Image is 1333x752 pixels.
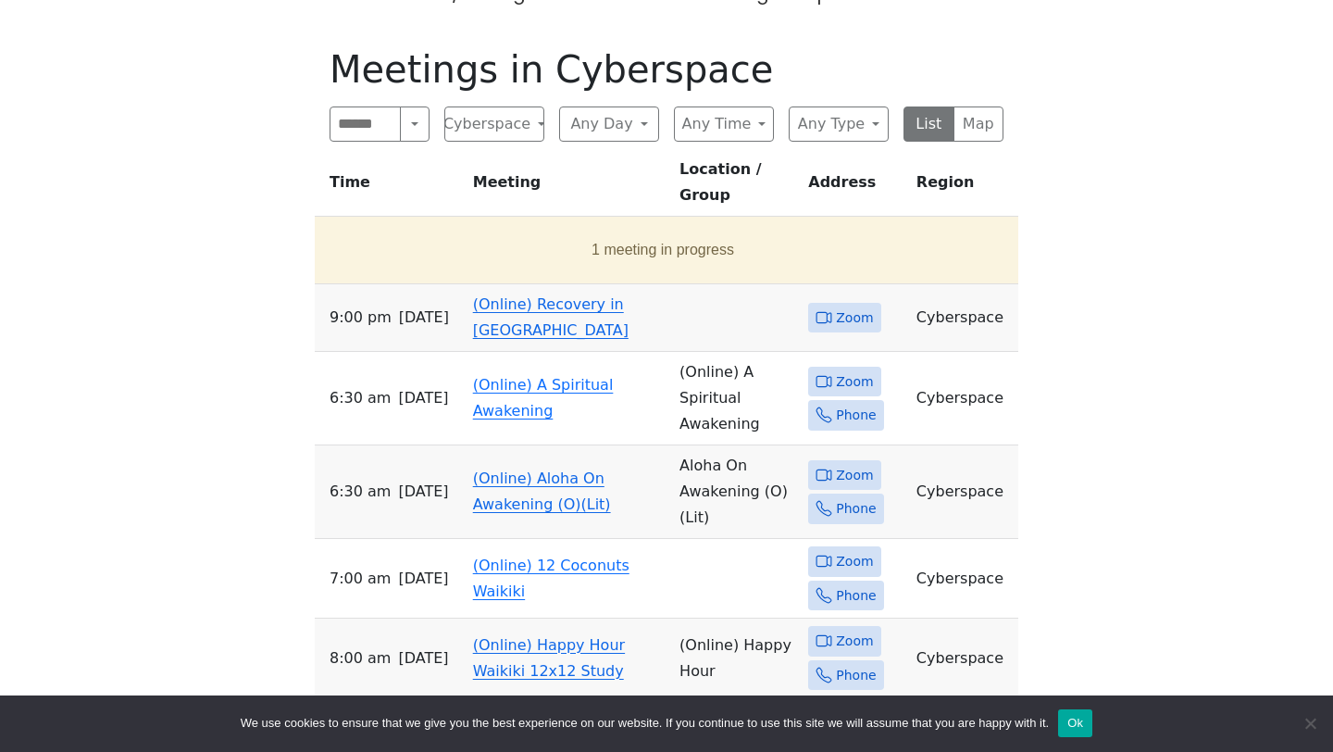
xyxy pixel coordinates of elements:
[836,630,873,653] span: Zoom
[672,157,801,217] th: Location / Group
[836,550,873,573] span: Zoom
[315,157,466,217] th: Time
[473,557,629,600] a: (Online) 12 Coconuts Waikiki
[398,645,448,671] span: [DATE]
[559,107,659,142] button: Any Day
[801,157,909,217] th: Address
[672,445,801,539] td: Aloha On Awakening (O) (Lit)
[330,47,1003,92] h1: Meetings in Cyberspace
[330,479,391,505] span: 6:30 AM
[473,470,611,513] a: (Online) Aloha On Awakening (O)(Lit)
[241,714,1049,733] span: We use cookies to ensure that we give you the best experience on our website. If you continue to ...
[466,157,672,217] th: Meeting
[398,479,448,505] span: [DATE]
[473,376,614,420] a: (Online) A Spiritual Awakening
[330,645,391,671] span: 8:00 AM
[400,107,430,142] button: Search
[330,107,401,142] input: Search
[909,157,1018,217] th: Region
[836,370,873,394] span: Zoom
[836,664,876,687] span: Phone
[789,107,889,142] button: Any Type
[903,107,954,142] button: List
[836,497,876,520] span: Phone
[836,404,876,427] span: Phone
[473,295,629,339] a: (Online) Recovery in [GEOGRAPHIC_DATA]
[909,352,1018,445] td: Cyberspace
[398,385,448,411] span: [DATE]
[330,385,391,411] span: 6:30 AM
[330,305,392,331] span: 9:00 PM
[1058,709,1092,737] button: Ok
[909,619,1018,698] td: Cyberspace
[836,584,876,608] span: Phone
[1301,714,1319,733] span: No
[909,284,1018,352] td: Cyberspace
[674,107,774,142] button: Any Time
[953,107,1004,142] button: Map
[473,636,625,680] a: (Online) Happy Hour Waikiki 12x12 Study
[444,107,544,142] button: Cyberspace
[322,224,1003,276] button: 1 meeting in progress
[836,307,873,330] span: Zoom
[399,305,449,331] span: [DATE]
[672,352,801,445] td: (Online) A Spiritual Awakening
[909,445,1018,539] td: Cyberspace
[330,566,391,592] span: 7:00 AM
[672,619,801,698] td: (Online) Happy Hour
[836,464,873,487] span: Zoom
[909,539,1018,619] td: Cyberspace
[398,566,448,592] span: [DATE]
